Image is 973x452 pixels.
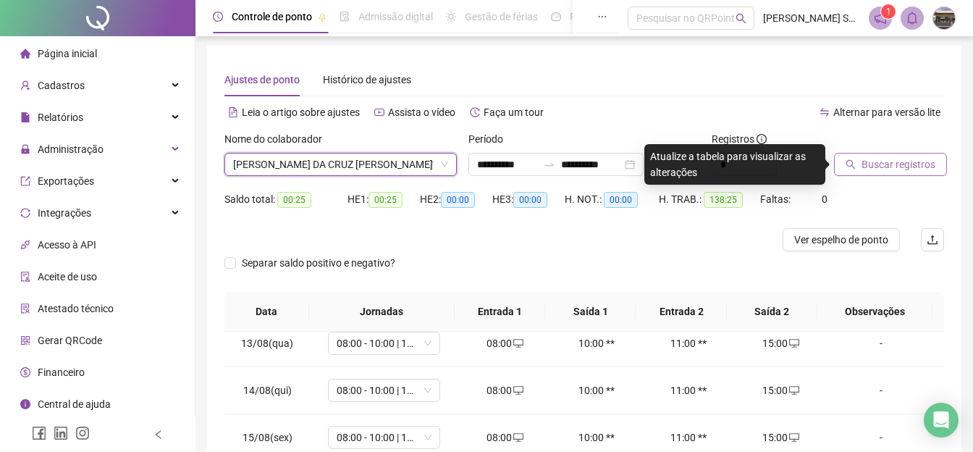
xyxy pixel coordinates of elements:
div: HE 2: [420,191,492,208]
span: home [20,49,30,59]
span: pushpin [318,13,327,22]
div: 15:00 [746,430,815,445]
span: bell [906,12,919,25]
span: desktop [788,338,799,348]
span: info-circle [757,134,767,144]
span: desktop [512,432,523,443]
span: 00:00 [441,192,475,208]
span: search [846,159,856,169]
span: Histórico de ajustes [323,74,411,85]
span: audit [20,272,30,282]
span: file-text [228,107,238,117]
span: ellipsis [597,12,607,22]
div: 08:00 [470,430,539,445]
span: 0 [822,193,827,205]
span: desktop [788,385,799,395]
th: Entrada 2 [636,292,726,332]
span: clock-circle [213,12,223,22]
div: HE 1: [347,191,420,208]
span: down [440,160,449,169]
img: 18356 [933,7,955,29]
div: HE 3: [492,191,565,208]
span: desktop [512,385,523,395]
span: Registros [712,131,767,147]
th: Saída 1 [545,292,636,332]
span: dollar [20,367,30,377]
th: Data [224,292,309,332]
th: Saída 2 [727,292,817,332]
span: Central de ajuda [38,398,111,410]
span: swap-right [544,159,555,170]
span: qrcode [20,335,30,346]
button: Ver espelho de ponto [783,228,900,251]
th: Observações [817,292,932,332]
div: 08:00 [470,382,539,398]
div: Atualize a tabela para visualizar as alterações [644,144,825,185]
span: Gestão de férias [465,11,538,22]
span: Faça um tour [484,106,544,118]
button: Buscar registros [834,153,947,176]
span: to [544,159,555,170]
span: 00:00 [513,192,547,208]
span: Leia o artigo sobre ajustes [242,106,360,118]
span: 138:25 [704,192,743,208]
span: 08:00 - 10:00 | 11:00 - 15:00 [337,332,431,354]
span: Separar saldo positivo e negativo? [236,255,401,271]
span: instagram [75,426,90,440]
span: youtube [374,107,384,117]
div: 15:00 [746,382,815,398]
span: export [20,176,30,186]
span: desktop [512,338,523,348]
div: - [838,430,924,445]
span: Painel do DP [570,11,626,22]
label: Período [468,131,513,147]
span: Controle de ponto [232,11,312,22]
span: 00:25 [277,192,311,208]
th: Entrada 1 [455,292,545,332]
span: Admissão digital [358,11,433,22]
span: Integrações [38,207,91,219]
span: Gerar QRCode [38,335,102,346]
span: Assista o vídeo [388,106,455,118]
span: Ver espelho de ponto [794,232,888,248]
span: dashboard [551,12,561,22]
div: Open Intercom Messenger [924,403,959,438]
div: 15:00 [746,335,815,351]
span: sun [446,12,456,22]
span: Página inicial [38,48,97,59]
span: Financeiro [38,367,85,378]
span: Ajustes de ponto [224,74,300,85]
span: Atestado técnico [38,303,114,314]
span: Faltas: [760,193,793,205]
span: file [20,112,30,122]
span: 00:00 [604,192,638,208]
span: notification [874,12,887,25]
span: Observações [829,304,921,319]
div: 08:00 [470,335,539,351]
span: swap [820,107,830,117]
span: Alternar para versão lite [833,106,940,118]
span: Acesso à API [38,239,96,251]
span: [PERSON_NAME] SO - [PERSON_NAME] [763,10,860,26]
span: desktop [788,432,799,443]
span: Aceite de uso [38,271,97,282]
div: H. TRAB.: [659,191,760,208]
span: left [153,430,164,440]
span: solution [20,304,30,314]
span: linkedin [54,426,68,440]
span: Buscar registros [862,156,935,172]
span: info-circle [20,399,30,409]
span: lock [20,144,30,154]
div: - [838,335,924,351]
label: Nome do colaborador [224,131,332,147]
span: 1 [886,7,891,17]
span: JOARA DE OLIVEIRA DA CRUZ FRANCISCO [233,154,448,175]
span: 08:00 - 10:00 | 11:00 - 15:00 [337,380,431,401]
span: file-done [340,12,350,22]
span: Exportações [38,175,94,187]
div: - [838,382,924,398]
th: Jornadas [309,292,455,332]
div: H. NOT.: [565,191,659,208]
span: history [470,107,480,117]
span: sync [20,208,30,218]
